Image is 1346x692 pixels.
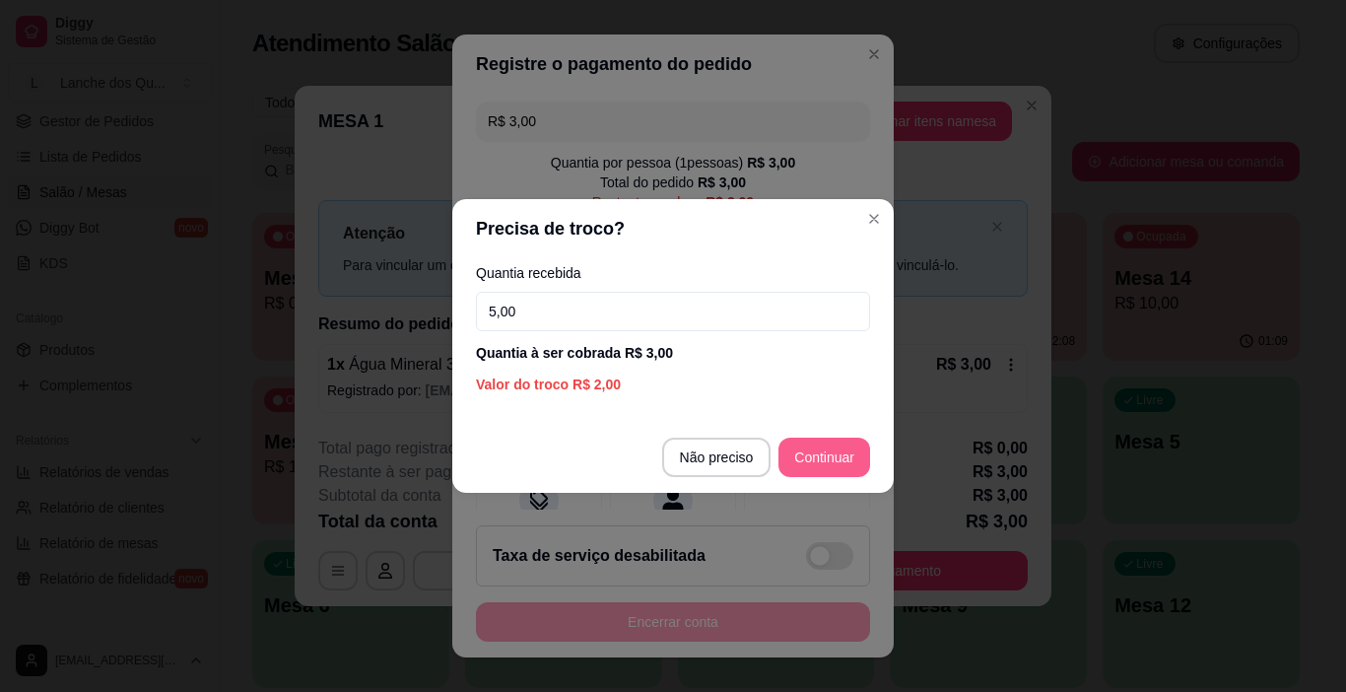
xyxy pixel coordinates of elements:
[476,343,870,363] div: Quantia à ser cobrada R$ 3,00
[476,375,870,394] div: Valor do troco R$ 2,00
[662,438,772,477] button: Não preciso
[778,438,870,477] button: Continuar
[476,266,870,280] label: Quantia recebida
[452,199,894,258] header: Precisa de troco?
[858,203,890,235] button: Close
